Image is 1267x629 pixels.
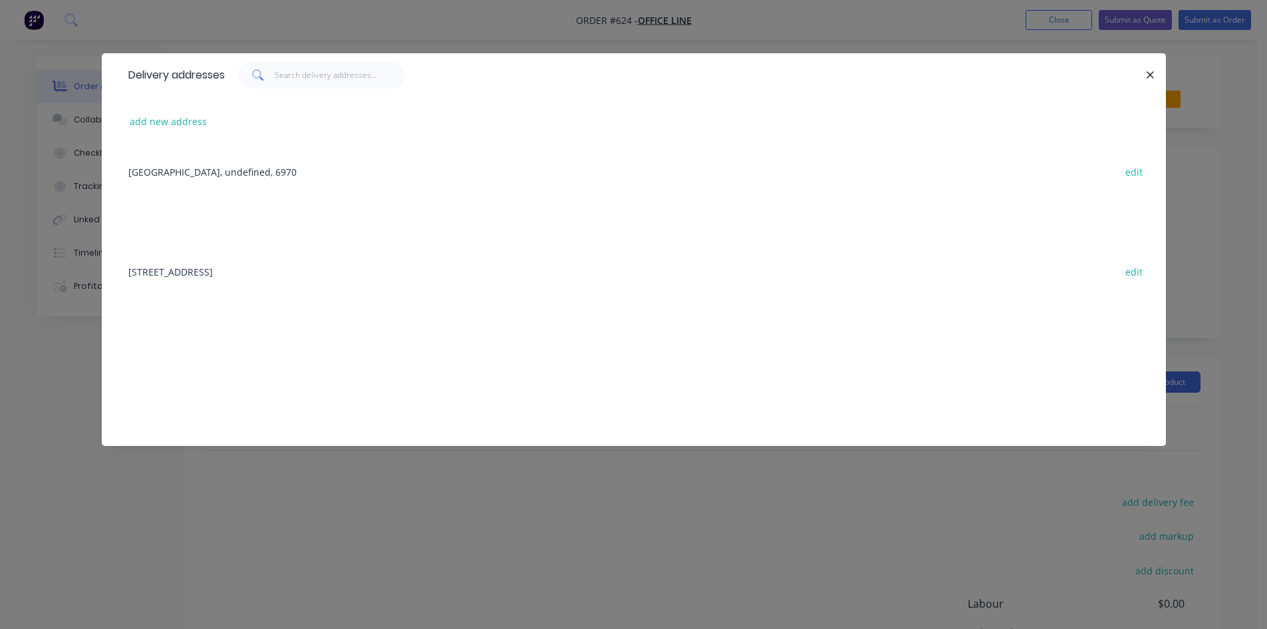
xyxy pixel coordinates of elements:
[1119,262,1150,280] button: edit
[123,112,214,130] button: add new address
[122,146,1146,196] div: [GEOGRAPHIC_DATA], undefined, 6970
[1119,162,1150,180] button: edit
[122,54,225,97] div: Delivery addresses
[275,62,404,89] input: Search delivery addresses...
[122,246,1146,296] div: [STREET_ADDRESS]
